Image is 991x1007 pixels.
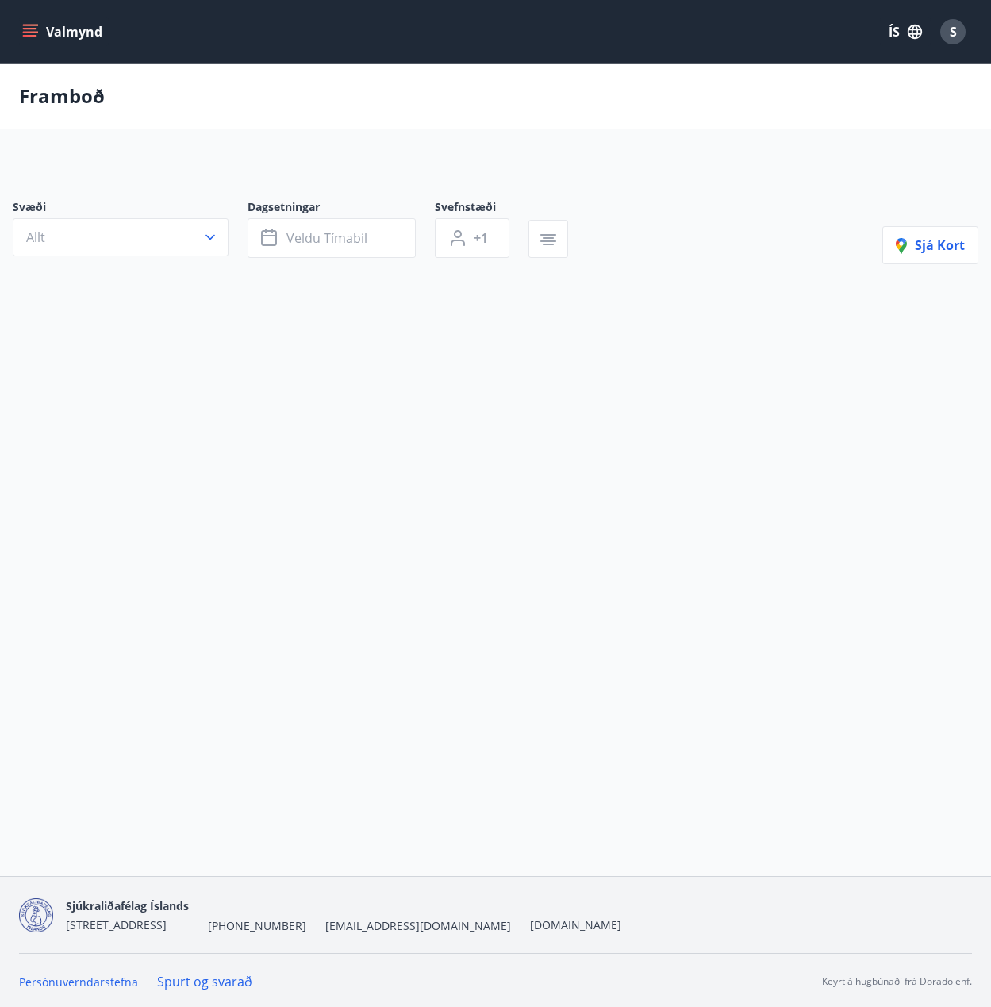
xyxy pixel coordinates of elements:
[950,23,957,40] span: S
[66,898,189,913] span: Sjúkraliðafélag Íslands
[934,13,972,51] button: S
[13,199,248,218] span: Svæði
[66,917,167,932] span: [STREET_ADDRESS]
[325,918,511,934] span: [EMAIL_ADDRESS][DOMAIN_NAME]
[248,218,416,258] button: Veldu tímabil
[19,974,138,990] a: Persónuverndarstefna
[435,218,509,258] button: +1
[248,199,435,218] span: Dagsetningar
[157,973,252,990] a: Spurt og svarað
[286,229,367,247] span: Veldu tímabil
[208,918,306,934] span: [PHONE_NUMBER]
[882,226,978,264] button: Sjá kort
[822,974,972,989] p: Keyrt á hugbúnaði frá Dorado ehf.
[26,229,45,246] span: Allt
[896,236,965,254] span: Sjá kort
[435,199,528,218] span: Svefnstæði
[19,17,109,46] button: menu
[530,917,621,932] a: [DOMAIN_NAME]
[19,83,105,110] p: Framboð
[13,218,229,256] button: Allt
[19,898,53,932] img: d7T4au2pYIU9thVz4WmmUT9xvMNnFvdnscGDOPEg.png
[474,229,488,247] span: +1
[880,17,931,46] button: ÍS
